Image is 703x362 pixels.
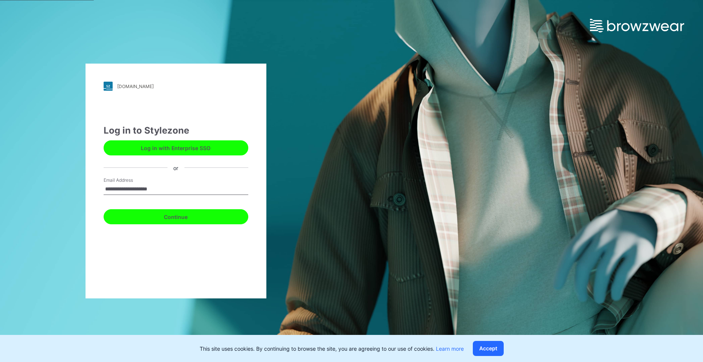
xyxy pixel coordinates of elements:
[104,82,113,91] img: stylezone-logo.562084cfcfab977791bfbf7441f1a819.svg
[104,209,248,224] button: Continue
[436,345,464,352] a: Learn more
[104,124,248,137] div: Log in to Stylezone
[200,345,464,353] p: This site uses cookies. By continuing to browse the site, you are agreeing to our use of cookies.
[104,82,248,91] a: [DOMAIN_NAME]
[104,140,248,155] button: Log in with Enterprise SSO
[590,19,684,32] img: browzwear-logo.e42bd6dac1945053ebaf764b6aa21510.svg
[167,164,184,172] div: or
[117,84,154,89] div: [DOMAIN_NAME]
[104,177,156,184] label: Email Address
[473,341,504,356] button: Accept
